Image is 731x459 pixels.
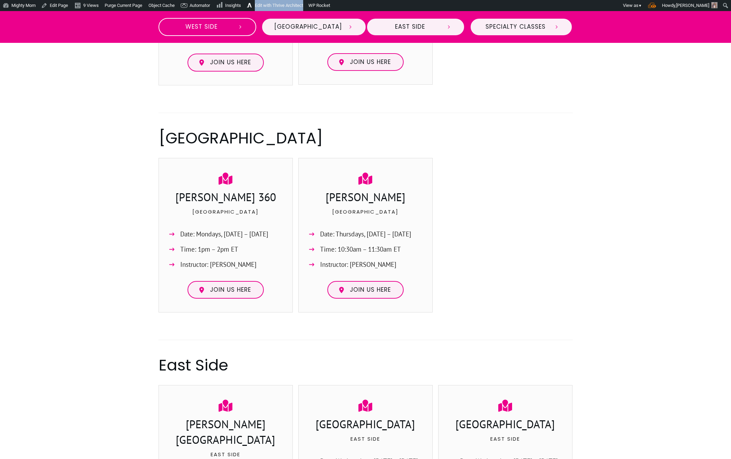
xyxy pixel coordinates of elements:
p: [GEOGRAPHIC_DATA] [166,207,286,225]
a: Join us here [327,281,404,299]
a: West Side [158,18,257,36]
span: Insights [225,3,241,8]
span: Date: Thursdays, [DATE] – [DATE] [320,228,411,240]
h3: [GEOGRAPHIC_DATA] [445,416,566,434]
span: Time: 1pm – 2pm ET [180,244,238,255]
span: Join us here [210,286,251,294]
span: East Side [379,23,441,31]
span: West Side [171,23,232,31]
a: Join us here [187,281,264,299]
span: ▼ [638,3,642,8]
span: Time: 10:30am – 11:30am ET [320,244,401,255]
p: East Side [306,434,426,452]
span: [GEOGRAPHIC_DATA] [274,23,342,31]
a: East Side [366,18,465,36]
h3: [GEOGRAPHIC_DATA] [306,416,426,434]
h3: [PERSON_NAME][GEOGRAPHIC_DATA] [166,416,286,449]
span: [PERSON_NAME] [676,3,709,8]
p: [GEOGRAPHIC_DATA] [306,207,426,225]
span: Specialty Classes [483,23,548,31]
p: East Side [445,434,566,452]
h2: [GEOGRAPHIC_DATA] [159,127,573,149]
span: Instructor: [PERSON_NAME] [180,259,257,270]
span: Join us here [350,58,391,66]
h2: East Side [159,354,573,376]
span: Instructor: [PERSON_NAME] [320,259,396,270]
span: Join us here [210,59,251,66]
span: Join us here [350,286,391,294]
a: Specialty Classes [470,18,573,36]
h3: [PERSON_NAME] [306,189,426,207]
a: Join us here [327,53,404,71]
a: [GEOGRAPHIC_DATA] [261,18,366,36]
a: Join us here [187,54,264,72]
h3: [PERSON_NAME] 360 [166,189,286,207]
span: Date: Mondays, [DATE] – [DATE] [180,228,268,240]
